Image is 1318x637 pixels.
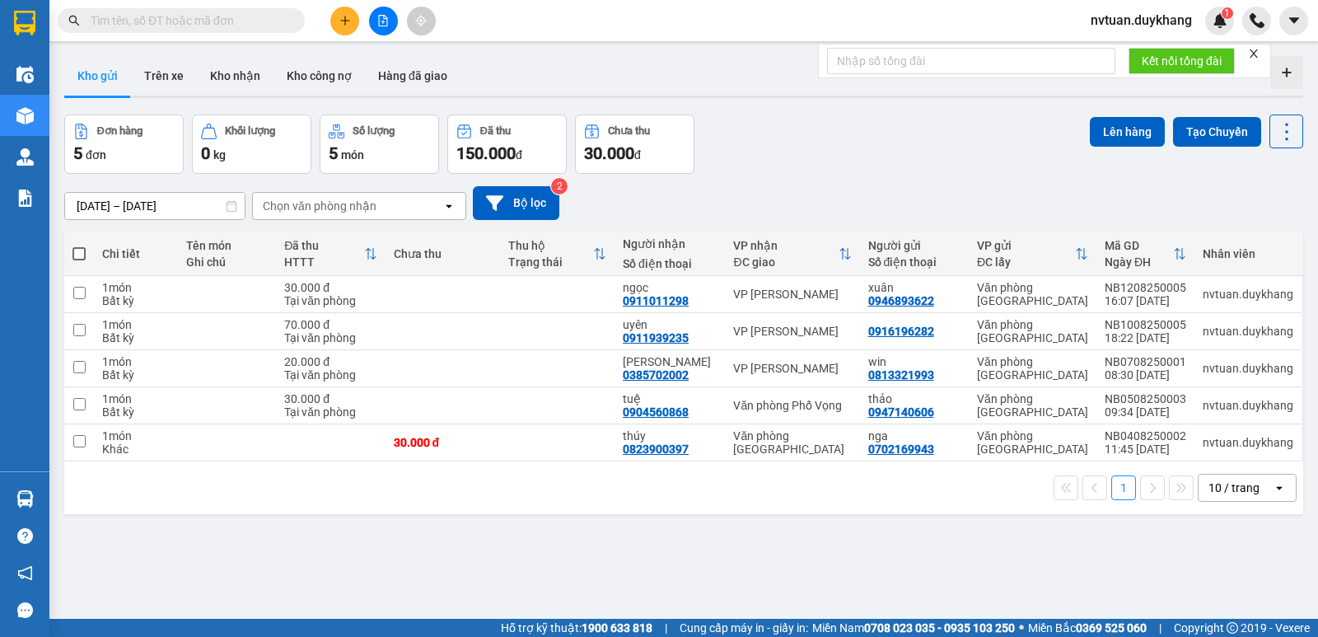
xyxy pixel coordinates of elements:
img: icon-new-feature [1213,13,1227,28]
div: Số điện thoại [868,255,960,269]
div: Tại văn phòng [284,294,376,307]
button: Hàng đã giao [365,56,460,96]
span: message [17,602,33,618]
button: Kho nhận [197,56,273,96]
span: 5 [329,143,338,163]
th: Toggle SortBy [1096,232,1194,276]
div: Bất kỳ [102,368,170,382]
div: NB0508250003 [1105,392,1186,405]
div: Chưa thu [394,247,492,260]
span: Miền Nam [812,619,1015,637]
div: Số lượng [353,125,395,137]
div: 1 món [102,392,170,405]
button: Chưa thu30.000đ [575,115,694,174]
strong: 0708 023 035 - 0935 103 250 [864,621,1015,635]
img: warehouse-icon [16,490,34,508]
button: Kết nối tổng đài [1129,48,1235,74]
img: warehouse-icon [16,148,34,166]
div: VP [PERSON_NAME] [733,288,851,301]
span: món [341,148,364,162]
button: Lên hàng [1090,117,1165,147]
div: thảo [868,392,960,405]
div: Đã thu [284,239,363,252]
span: 30.000 [584,143,634,163]
div: 0702169943 [868,443,934,456]
div: 08:30 [DATE] [1105,368,1186,382]
span: đơn [86,148,106,162]
div: 0911939235 [623,331,689,344]
div: 11:45 [DATE] [1105,443,1186,456]
div: 0904560868 [623,405,689,419]
div: 0947140606 [868,405,934,419]
span: caret-down [1287,13,1302,28]
div: Bất kỳ [102,405,170,419]
button: Đơn hàng5đơn [64,115,184,174]
div: Chi tiết [102,247,170,260]
div: tuệ [623,392,717,405]
div: Tại văn phòng [284,405,376,419]
button: Đã thu150.000đ [447,115,567,174]
div: Đã thu [480,125,511,137]
div: nvtuan.duykhang [1203,399,1293,412]
div: ngọc [623,281,717,294]
span: | [665,619,667,637]
span: question-circle [17,528,33,544]
div: VP nhận [733,239,838,252]
span: kg [213,148,226,162]
div: nvtuan.duykhang [1203,288,1293,301]
button: Kho công nợ [273,56,365,96]
div: Bất kỳ [102,331,170,344]
div: Mã GD [1105,239,1173,252]
div: Khác [102,443,170,456]
div: 09:34 [DATE] [1105,405,1186,419]
div: Văn phòng [GEOGRAPHIC_DATA] [977,318,1088,344]
div: Tại văn phòng [284,368,376,382]
div: 16:07 [DATE] [1105,294,1186,307]
div: 1 món [102,355,170,368]
div: Bất kỳ [102,294,170,307]
div: NB0708250001 [1105,355,1186,368]
div: Khối lượng [225,125,275,137]
img: phone-icon [1250,13,1264,28]
sup: 1 [1222,7,1233,19]
div: 10 / trang [1208,480,1260,496]
div: Số điện thoại [623,257,717,270]
div: ĐC lấy [977,255,1075,269]
div: nga [868,429,960,443]
div: Văn phòng [GEOGRAPHIC_DATA] [977,392,1088,419]
span: đ [516,148,522,162]
button: aim [407,7,436,35]
div: nvtuan.duykhang [1203,436,1293,449]
div: NB1208250005 [1105,281,1186,294]
div: thúy [623,429,717,443]
div: 30.000 đ [284,392,376,405]
span: file-add [377,15,389,26]
div: Chọn văn phòng nhận [263,198,376,214]
div: 0911011298 [623,294,689,307]
span: notification [17,565,33,581]
span: copyright [1227,622,1238,634]
span: close [1248,48,1260,59]
span: plus [339,15,351,26]
div: Người gửi [868,239,960,252]
button: caret-down [1279,7,1308,35]
div: Tại văn phòng [284,331,376,344]
div: NB1008250005 [1105,318,1186,331]
img: solution-icon [16,190,34,207]
th: Toggle SortBy [725,232,859,276]
span: đ [634,148,641,162]
div: Văn phòng Phố Vọng [733,399,851,412]
div: 18:22 [DATE] [1105,331,1186,344]
div: quang anh [623,355,717,368]
strong: 0369 525 060 [1076,621,1147,635]
th: Toggle SortBy [276,232,385,276]
th: Toggle SortBy [969,232,1096,276]
div: 0813321993 [868,368,934,382]
div: uyên [623,318,717,331]
img: logo-vxr [14,11,35,35]
span: 0 [201,143,210,163]
div: Văn phòng [GEOGRAPHIC_DATA] [977,355,1088,382]
strong: 1900 633 818 [582,621,652,635]
div: Chưa thu [608,125,650,137]
div: xuân [868,281,960,294]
